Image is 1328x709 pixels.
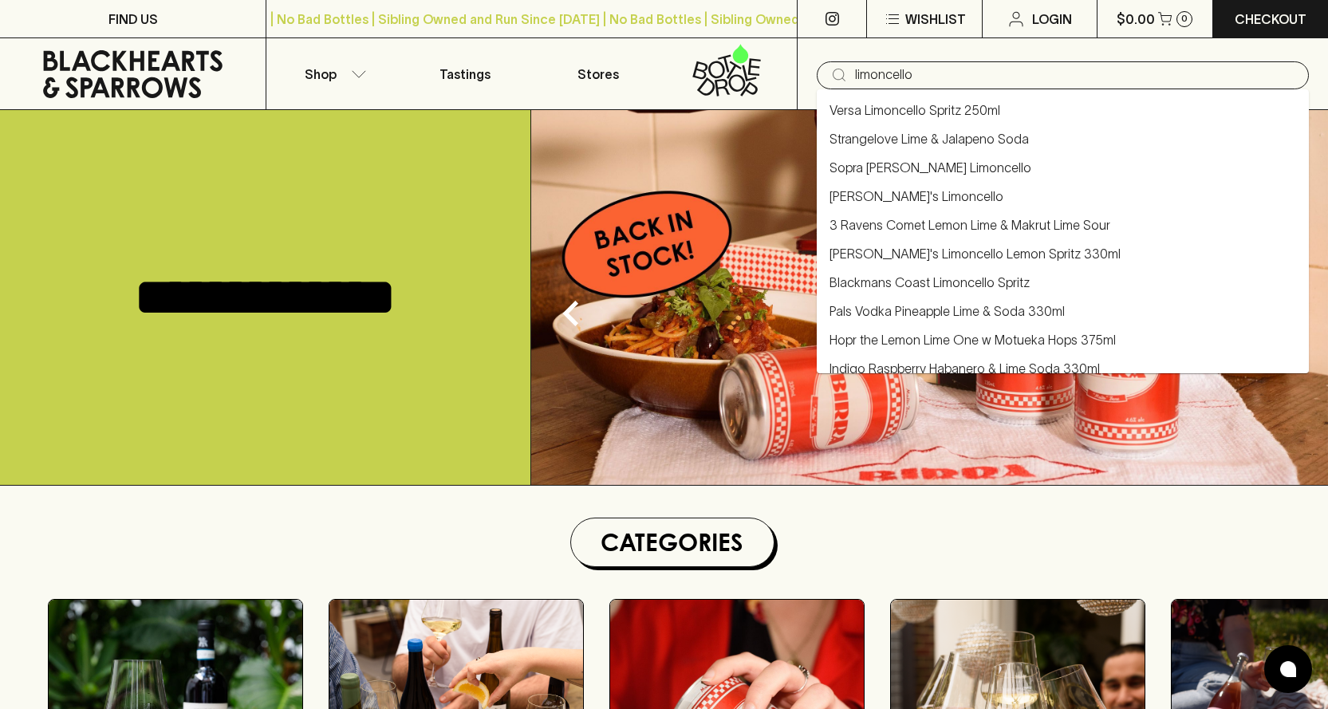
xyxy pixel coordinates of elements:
[830,158,1031,177] a: Sopra [PERSON_NAME] Limoncello
[830,215,1110,234] a: 3 Ravens Comet Lemon Lime & Makrut Lime Sour
[830,273,1030,292] a: Blackmans Coast Limoncello Spritz
[305,65,337,84] p: Shop
[830,330,1116,349] a: Hopr the Lemon Lime One w Motueka Hops 375ml
[577,525,767,560] h1: Categories
[539,282,603,345] button: Previous
[830,100,1000,120] a: Versa Limoncello Spritz 250ml
[1235,10,1306,29] p: Checkout
[532,38,664,109] a: Stores
[830,359,1100,378] a: Indigo Raspberry Habanero & Lime Soda 330ml
[108,10,158,29] p: FIND US
[830,129,1029,148] a: Strangelove Lime & Jalapeno Soda
[577,65,619,84] p: Stores
[1280,661,1296,677] img: bubble-icon
[855,62,1296,88] input: Try "Pinot noir"
[905,10,966,29] p: Wishlist
[1117,10,1155,29] p: $0.00
[1032,10,1072,29] p: Login
[1181,14,1188,23] p: 0
[266,38,399,109] button: Shop
[830,244,1121,263] a: [PERSON_NAME]'s Limoncello Lemon Spritz 330ml
[439,65,491,84] p: Tastings
[830,187,1003,206] a: [PERSON_NAME]'s Limoncello
[830,301,1065,321] a: Pals Vodka Pineapple Lime & Soda 330ml
[399,38,531,109] a: Tastings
